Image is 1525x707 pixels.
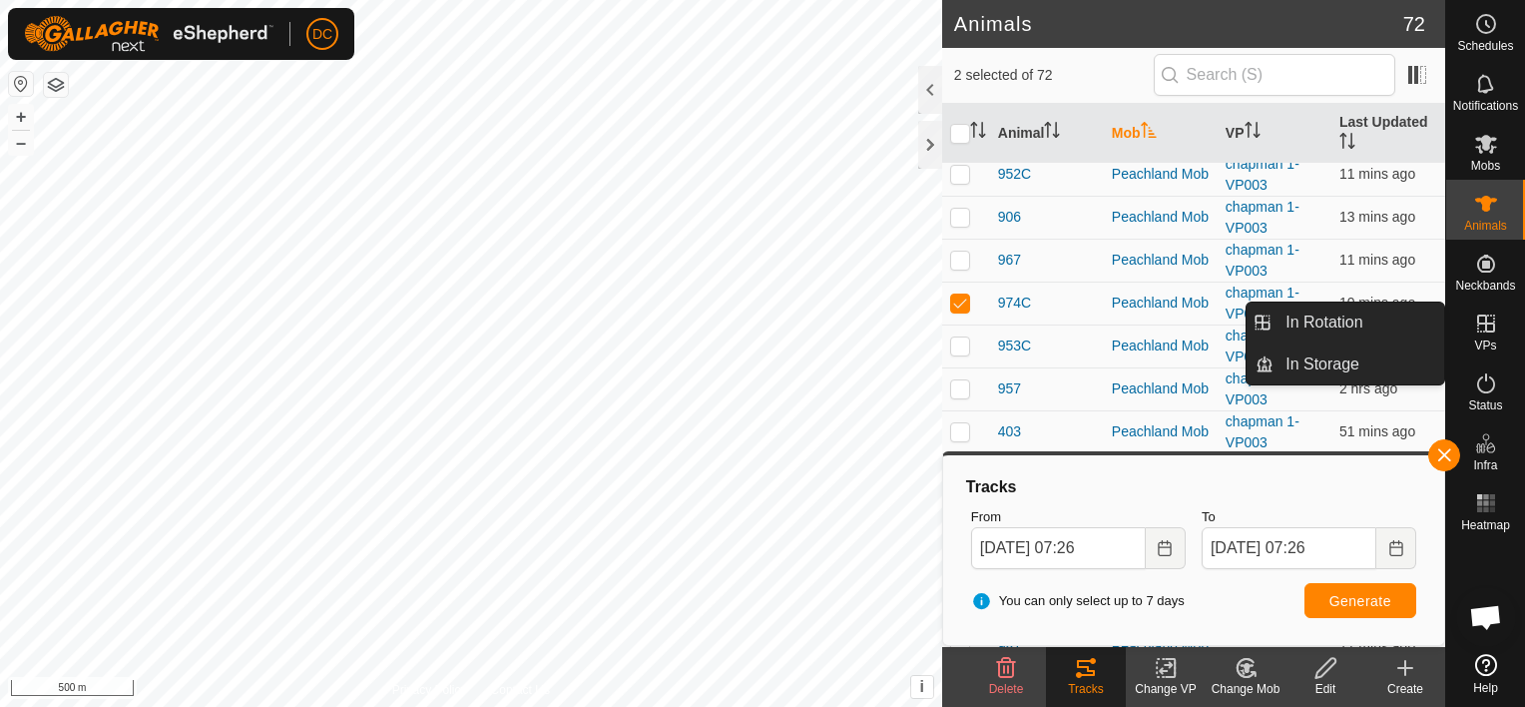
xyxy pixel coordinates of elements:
[1226,285,1299,322] a: chapman 1-VP003
[1339,209,1415,225] span: 18 Sept 2025, 7:26 am
[9,72,33,96] button: Reset Map
[998,378,1021,399] span: 957
[1468,399,1502,411] span: Status
[9,105,33,129] button: +
[1202,507,1416,527] label: To
[1141,125,1157,141] p-sorticon: Activate to sort
[1226,156,1299,193] a: chapman 1-VP003
[1473,459,1497,471] span: Infra
[1339,380,1397,396] span: 18 Sept 2025, 5:06 am
[1285,680,1365,698] div: Edit
[1046,680,1126,698] div: Tracks
[911,676,933,698] button: i
[1365,680,1445,698] div: Create
[1471,160,1500,172] span: Mobs
[1331,104,1445,164] th: Last Updated
[491,681,550,699] a: Contact Us
[1112,636,1210,657] div: Peachland Mob
[1339,638,1415,654] span: 18 Sept 2025, 7:28 am
[1461,519,1510,531] span: Heatmap
[1126,680,1206,698] div: Change VP
[1474,340,1496,352] span: VPs
[1285,311,1362,335] span: In Rotation
[990,104,1104,164] th: Animal
[1339,166,1415,182] span: 18 Sept 2025, 7:27 am
[954,12,1403,36] h2: Animals
[1112,207,1210,228] div: Peachland Mob
[1206,680,1285,698] div: Change Mob
[998,207,1021,228] span: 906
[1112,250,1210,271] div: Peachland Mob
[1226,413,1299,450] a: chapman 1-VP003
[998,336,1031,356] span: 953C
[24,16,273,52] img: Gallagher Logo
[1218,104,1331,164] th: VP
[998,250,1021,271] span: 967
[970,125,986,141] p-sorticon: Activate to sort
[1226,199,1299,236] a: chapman 1-VP003
[392,681,467,699] a: Privacy Policy
[963,475,1424,499] div: Tracks
[998,293,1031,314] span: 974C
[1247,303,1444,343] li: In Rotation
[954,65,1154,86] span: 2 selected of 72
[1226,242,1299,279] a: chapman 1-VP003
[44,73,68,97] button: Map Layers
[1455,280,1515,292] span: Neckbands
[1112,293,1210,314] div: Peachland Mob
[1456,587,1516,647] div: Open chat
[1112,421,1210,442] div: Peachland Mob
[1226,328,1299,364] a: chapman 1-VP003
[1112,164,1210,185] div: Peachland Mob
[1403,9,1425,39] span: 72
[1329,593,1391,609] span: Generate
[1112,336,1210,356] div: Peachland Mob
[1464,220,1507,232] span: Animals
[1339,252,1415,268] span: 18 Sept 2025, 7:28 am
[920,678,924,695] span: i
[1304,583,1416,618] button: Generate
[998,636,1021,657] span: 981
[312,24,332,45] span: DC
[9,131,33,155] button: –
[1245,125,1261,141] p-sorticon: Activate to sort
[989,682,1024,696] span: Delete
[1044,125,1060,141] p-sorticon: Activate to sort
[1457,40,1513,52] span: Schedules
[1146,527,1186,569] button: Choose Date
[1154,54,1395,96] input: Search (S)
[1247,345,1444,384] li: In Storage
[998,421,1021,442] span: 403
[1273,303,1444,343] a: In Rotation
[1376,527,1416,569] button: Choose Date
[1104,104,1218,164] th: Mob
[1273,345,1444,384] a: In Storage
[971,591,1185,611] span: You can only select up to 7 days
[1339,295,1415,311] span: 18 Sept 2025, 7:28 am
[1226,370,1299,407] a: chapman 1-VP003
[1339,136,1355,152] p-sorticon: Activate to sort
[1285,353,1359,376] span: In Storage
[971,507,1186,527] label: From
[1112,378,1210,399] div: Peachland Mob
[998,164,1031,185] span: 952C
[1473,682,1498,694] span: Help
[1453,100,1518,112] span: Notifications
[1339,423,1415,439] span: 18 Sept 2025, 6:48 am
[1446,646,1525,702] a: Help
